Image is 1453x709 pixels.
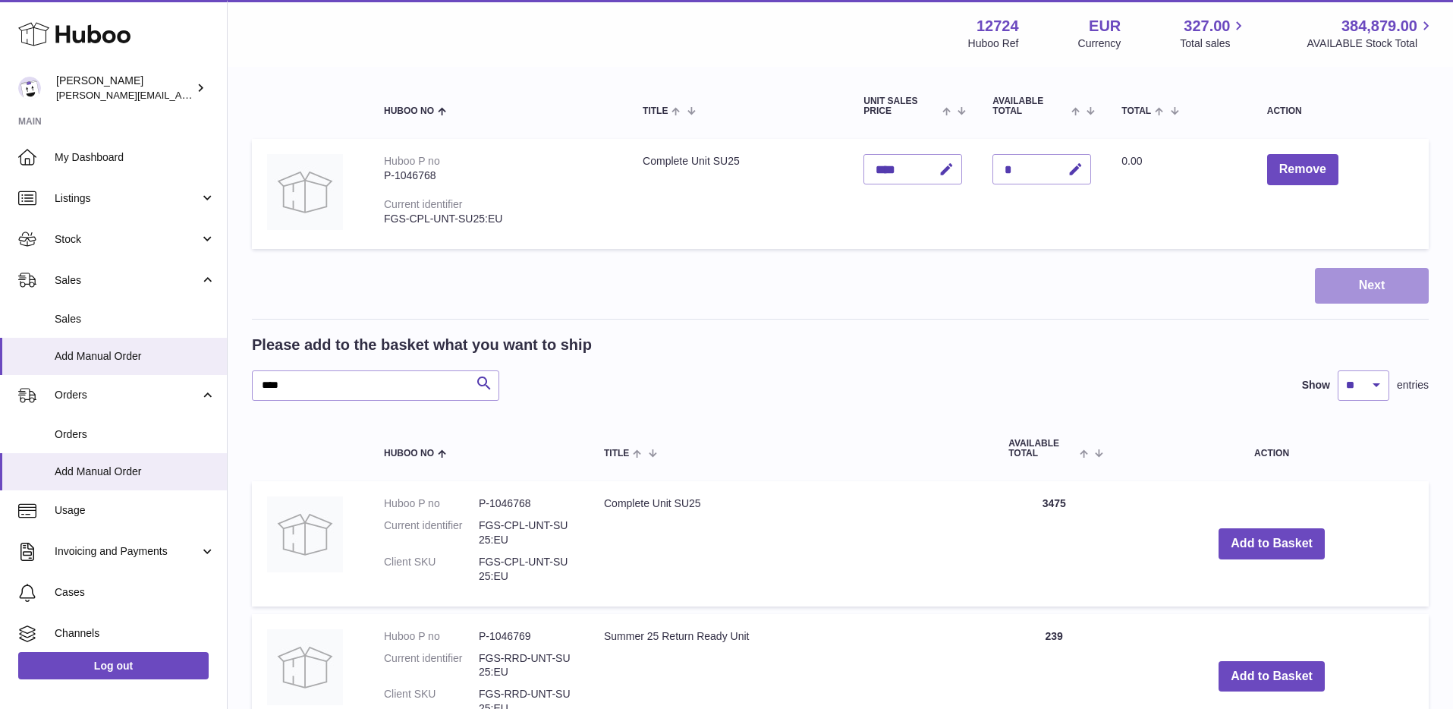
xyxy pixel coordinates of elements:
dd: P-1046769 [479,629,574,644]
span: Total [1121,106,1151,116]
button: Add to Basket [1219,528,1325,559]
span: entries [1397,378,1429,392]
span: AVAILABLE Total [992,96,1068,116]
span: [PERSON_NAME][EMAIL_ADDRESS][DOMAIN_NAME] [56,89,304,101]
span: Channels [55,626,215,641]
button: Add to Basket [1219,661,1325,692]
span: Huboo no [384,106,434,116]
a: 327.00 Total sales [1180,16,1247,51]
dd: FGS-CPL-UNT-SU25:EU [479,555,574,584]
strong: EUR [1089,16,1121,36]
div: Currency [1078,36,1121,51]
img: Summer 25 Return Ready Unit [267,629,343,705]
span: Usage [55,503,215,518]
th: Action [1115,424,1429,474]
span: Stock [55,232,200,247]
h2: Please add to the basket what you want to ship [252,335,592,355]
dd: P-1046768 [479,496,574,511]
td: 3475 [993,481,1115,606]
span: Orders [55,388,200,402]
span: Sales [55,312,215,326]
button: Remove [1267,154,1338,185]
span: 384,879.00 [1341,16,1417,36]
label: Show [1302,378,1330,392]
div: FGS-CPL-UNT-SU25:EU [384,212,612,226]
span: AVAILABLE Stock Total [1307,36,1435,51]
span: Add Manual Order [55,349,215,364]
span: Cases [55,585,215,600]
img: Complete Unit SU25 [267,496,343,572]
div: Current identifier [384,198,463,210]
a: Log out [18,652,209,679]
button: Next [1315,268,1429,304]
span: Add Manual Order [55,465,215,479]
span: Sales [55,273,200,288]
a: 384,879.00 AVAILABLE Stock Total [1307,16,1435,51]
span: Title [643,106,668,116]
strong: 12724 [977,16,1019,36]
td: Complete Unit SU25 [627,139,848,249]
span: Unit Sales Price [863,96,939,116]
span: 0.00 [1121,155,1142,167]
div: Huboo P no [384,155,440,167]
span: Orders [55,427,215,442]
img: sebastian@ffern.co [18,77,41,99]
span: Listings [55,191,200,206]
dt: Current identifier [384,518,479,547]
img: Complete Unit SU25 [267,154,343,230]
div: Huboo Ref [968,36,1019,51]
dt: Client SKU [384,555,479,584]
div: P-1046768 [384,169,612,183]
div: Action [1267,106,1414,116]
span: AVAILABLE Total [1008,439,1076,458]
span: Title [604,449,629,458]
dt: Huboo P no [384,496,479,511]
div: [PERSON_NAME] [56,74,193,102]
dt: Current identifier [384,651,479,680]
dt: Huboo P no [384,629,479,644]
span: My Dashboard [55,150,215,165]
td: Complete Unit SU25 [589,481,993,606]
span: Huboo no [384,449,434,458]
span: 327.00 [1184,16,1230,36]
dd: FGS-CPL-UNT-SU25:EU [479,518,574,547]
span: Total sales [1180,36,1247,51]
dd: FGS-RRD-UNT-SU25:EU [479,651,574,680]
span: Invoicing and Payments [55,544,200,559]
